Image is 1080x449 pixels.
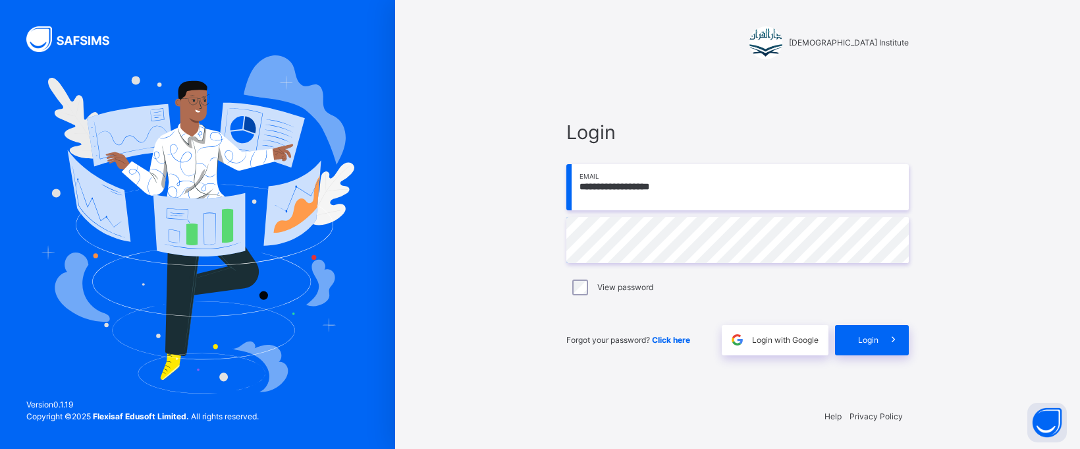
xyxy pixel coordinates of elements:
[566,335,690,345] span: Forgot your password?
[26,399,259,411] span: Version 0.1.19
[597,282,653,293] label: View password
[652,335,690,345] a: Click here
[730,332,745,347] img: google.396cfc9801f0270233282035f929180a.svg
[41,55,354,393] img: Hero Image
[566,118,909,146] span: Login
[26,26,125,52] img: SAFSIMS Logo
[1027,403,1067,442] button: Open asap
[26,411,259,421] span: Copyright © 2025 All rights reserved.
[858,334,878,346] span: Login
[93,411,189,421] strong: Flexisaf Edusoft Limited.
[824,411,842,421] a: Help
[850,411,903,421] a: Privacy Policy
[789,37,909,49] span: [DEMOGRAPHIC_DATA] Institute
[752,334,819,346] span: Login with Google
